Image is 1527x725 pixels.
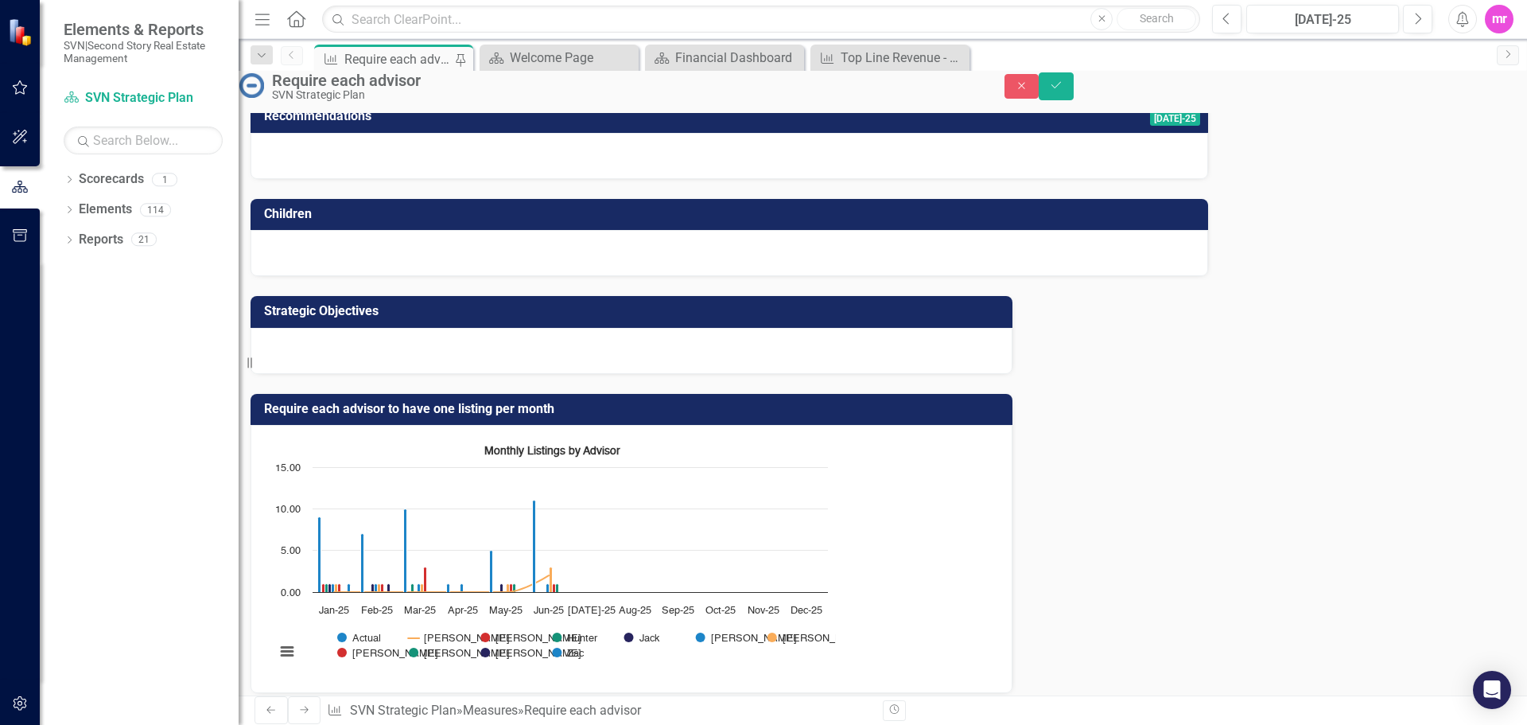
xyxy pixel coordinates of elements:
strong: JULY - New Listings [4,6,125,20]
path: Jan-25, 1. Bianca. [322,584,325,593]
text: Oct-25 [705,606,736,616]
text: Aug-25 [619,606,651,616]
a: Welcome Page [484,48,635,68]
path: Feb-25, 7. Actual. [361,534,364,593]
div: 21 [131,233,157,247]
text: Nov-25 [748,606,779,616]
text: [DATE]-25 [568,606,616,616]
div: Require each advisor [344,49,453,69]
div: Top Line Revenue - Brokerage [841,48,966,68]
path: Jan-25, 1. Hunter. [325,584,328,593]
path: Jun-25, 1. Nick . [556,584,559,593]
span: [DATE]-25 [1150,111,1200,126]
text: Jan-25 [319,606,349,616]
g: Actual, series 1 of 11. Bar series with 12 bars. [318,467,808,593]
div: Require each advisor [272,72,973,89]
h3: Children [264,207,1200,221]
div: [PERSON_NAME] - 3 (2 shared with [PERSON_NAME]) [4,150,950,170]
div: Welcome Page [510,48,635,68]
text: [PERSON_NAME] [495,633,581,644]
div: [PERSON_NAME] - 1 [4,131,950,150]
text: 10.00 [275,505,301,515]
text: [PERSON_NAME] [424,633,510,644]
button: Show Nick [409,647,444,659]
small: SVN|Second Story Real Estate Management [64,39,223,65]
path: May-25, 5. Actual. [490,551,493,593]
text: [PERSON_NAME] [711,633,797,644]
div: [PERSON_NAME] - 3 (shared with [PERSON_NAME]) [4,55,950,74]
div: 1 [152,173,177,186]
text: 5.00 [281,546,301,556]
text: [PERSON_NAME] [424,649,510,659]
text: [PERSON_NAME] [352,649,438,659]
path: Jun-25, 11. Actual. [533,501,536,593]
button: Show Bianca [480,632,527,644]
a: Reports [79,231,123,249]
button: mr [1485,5,1513,33]
text: 0.00 [281,588,301,598]
path: Jun-25, 1. John. [546,584,550,593]
div: Financial Dashboard [675,48,800,68]
div: Require each advisor [524,703,641,718]
text: 15.00 [275,463,301,474]
button: Show Actual [337,632,381,644]
button: Show Brian [408,632,448,644]
a: SVN Strategic Plan [64,89,223,107]
button: Show Hunter [552,632,598,644]
path: Apr-25, 1. Actual. [447,584,450,593]
path: Jan-25, 1. Jack. [328,584,332,593]
strong: Total listings without being shared: 10 [4,210,235,224]
button: Show Zac [552,647,585,659]
text: Sep-25 [662,606,694,616]
text: May-25 [489,606,523,616]
div: [PERSON_NAME] - 0 [4,112,950,131]
a: Top Line Revenue - Brokerage [814,48,966,68]
button: Show Kelly [767,632,805,644]
text: Monthly Listings by Advisor [484,446,620,458]
h3: Recommendations [264,109,903,123]
div: 114 [140,203,171,216]
input: Search ClearPoint... [322,6,1200,33]
button: Show John [696,632,733,644]
text: Dec-25 [791,606,822,616]
span: Elements & Reports [64,20,223,39]
text: [PERSON_NAME] [783,633,868,644]
path: Jan-25, 9. Actual. [318,517,321,593]
h3: Strategic Objectives [264,304,1004,318]
div: SVN Strategic Plan [272,89,973,101]
img: No Information [239,72,264,98]
a: SVN Strategic Plan [350,703,457,718]
svg: Interactive chart [267,438,836,676]
button: Search [1117,8,1196,30]
text: Feb-25 [361,606,393,616]
div: [PERSON_NAME] - 3 (shared with [PERSON_NAME] and [PERSON_NAME]) [4,74,950,93]
span: Search [1140,12,1174,25]
div: [DATE]-25 [1252,10,1393,29]
img: ClearPoint Strategy [8,18,36,46]
a: Measures [463,703,518,718]
text: Jun-25 [534,606,564,616]
div: Bianca - 1 (shared with [PERSON_NAME]) [4,93,950,112]
text: Apr-25 [448,606,478,616]
path: Mar-25, 10. Actual. [404,509,407,593]
button: Show Matthew [337,647,391,659]
button: View chart menu, Monthly Listings by Advisor [276,641,298,663]
button: Show Jack [624,632,661,644]
button: [DATE]-25 [1246,5,1399,33]
div: » » [327,702,871,720]
div: Monthly Listings by Advisor. Highcharts interactive chart. [267,438,996,676]
path: Jun-25, 1. Matthew. [553,584,556,593]
button: Show Sam [480,647,517,659]
div: [PERSON_NAME] - 3 (2 shared with [PERSON_NAME]) [4,170,950,189]
input: Search Below... [64,127,223,154]
a: Elements [79,201,132,219]
text: [PERSON_NAME] [495,649,581,659]
a: Scorecards [79,170,144,189]
path: Mar-25, 3. Matthew. [424,567,427,593]
div: Open Intercom Messenger [1473,671,1511,709]
text: Mar-25 [404,606,436,616]
a: Financial Dashboard [649,48,800,68]
div: [PERSON_NAME] - 3 (shared with [PERSON_NAME] or [PERSON_NAME] & [PERSON_NAME]) [4,36,950,55]
h3: Require each advisor to have one listing per month [264,402,1004,416]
